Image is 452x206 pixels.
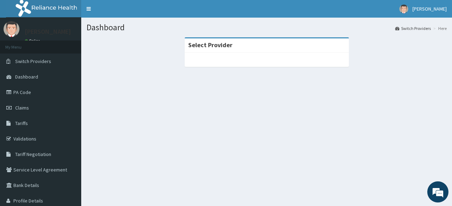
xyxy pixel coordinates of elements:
span: Tariff Negotiation [15,151,51,157]
span: Dashboard [15,74,38,80]
li: Here [432,25,447,31]
span: Tariffs [15,120,28,126]
span: [PERSON_NAME] [412,6,447,12]
p: [PERSON_NAME] [25,29,71,35]
span: Switch Providers [15,58,51,64]
a: Online [25,38,42,43]
span: Claims [15,105,29,111]
a: Switch Providers [395,25,431,31]
img: User Image [399,5,408,13]
strong: Select Provider [188,41,232,49]
img: User Image [4,21,19,37]
h1: Dashboard [87,23,447,32]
